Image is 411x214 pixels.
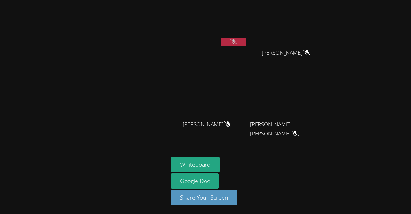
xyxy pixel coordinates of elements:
[183,120,231,129] span: [PERSON_NAME]
[171,173,219,189] a: Google Doc
[262,48,310,58] span: [PERSON_NAME]
[250,120,321,138] span: [PERSON_NAME] [PERSON_NAME]
[171,190,237,205] button: Share Your Screen
[171,157,220,172] button: Whiteboard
